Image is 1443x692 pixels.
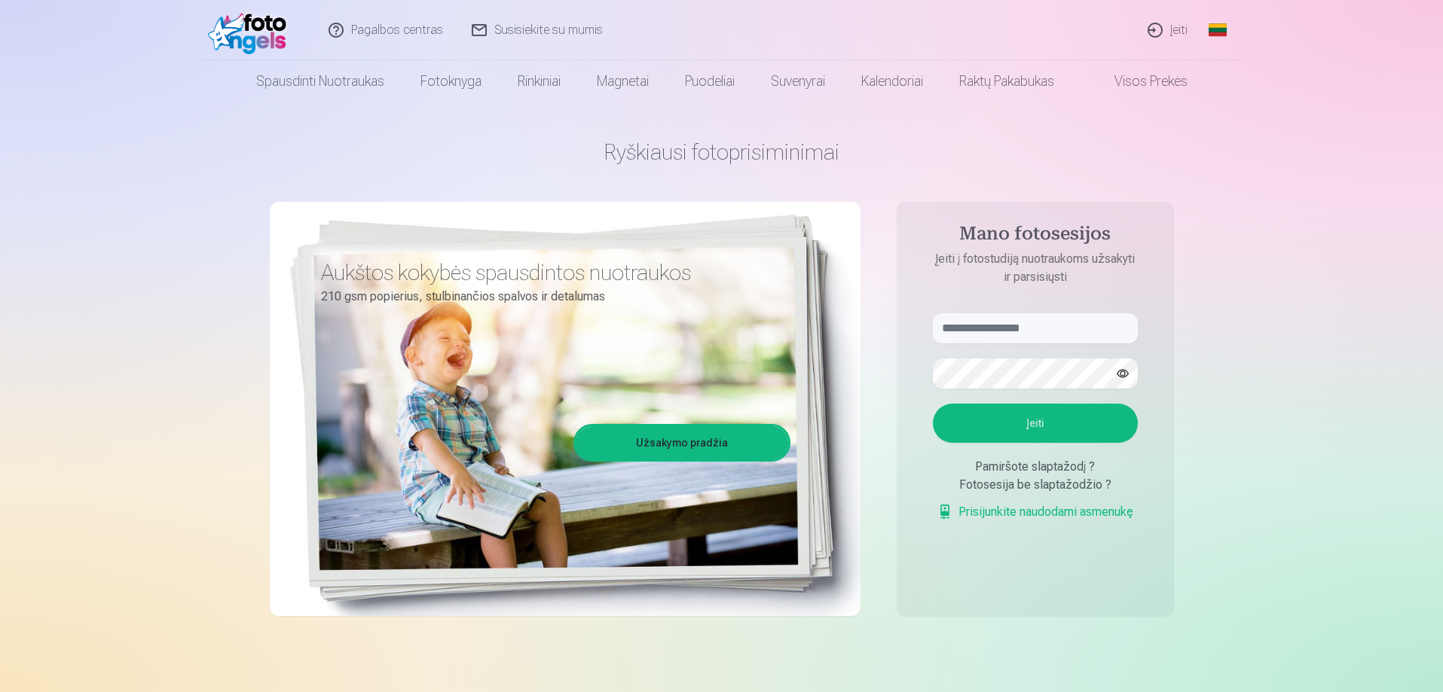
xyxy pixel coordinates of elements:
h3: Aukštos kokybės spausdintos nuotraukos [321,259,779,286]
a: Prisijunkite naudodami asmenukę [937,503,1133,521]
h1: Ryškiausi fotoprisiminimai [270,139,1174,166]
a: Raktų pakabukas [941,60,1072,102]
h4: Mano fotosesijos [918,223,1153,250]
a: Visos prekės [1072,60,1206,102]
p: 210 gsm popierius, stulbinančios spalvos ir detalumas [321,286,779,307]
img: /fa2 [208,6,295,54]
div: Pamiršote slaptažodį ? [933,458,1138,476]
p: Įeiti į fotostudiją nuotraukoms užsakyti ir parsisiųsti [918,250,1153,286]
button: Įeiti [933,404,1138,443]
a: Puodeliai [667,60,753,102]
a: Fotoknyga [402,60,500,102]
a: Spausdinti nuotraukas [238,60,402,102]
a: Kalendoriai [843,60,941,102]
a: Rinkiniai [500,60,579,102]
a: Magnetai [579,60,667,102]
a: Užsakymo pradžia [576,426,788,459]
a: Suvenyrai [753,60,843,102]
div: Fotosesija be slaptažodžio ? [933,476,1138,494]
